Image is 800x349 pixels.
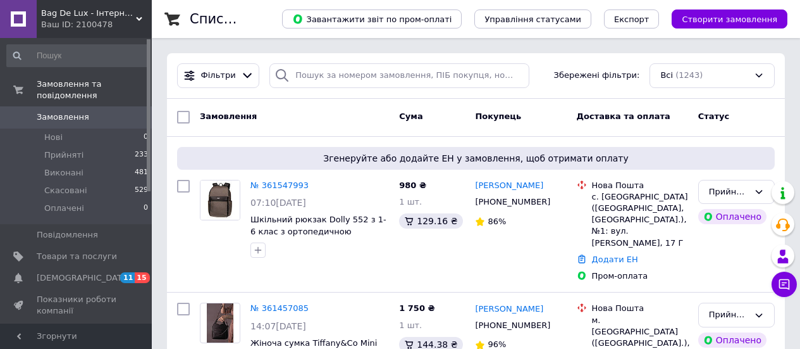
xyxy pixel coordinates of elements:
span: Bag De Lux - Інтернет магазин сумок [41,8,136,19]
span: 233 [135,149,148,161]
img: Фото товару [200,181,240,220]
div: Нова Пошта [592,180,688,191]
span: 1 750 ₴ [399,303,434,313]
a: Створити замовлення [659,14,787,23]
div: Оплачено [698,209,766,224]
a: Додати ЕН [592,255,638,264]
span: 96% [488,339,506,349]
span: Покупець [475,111,521,121]
div: 129.16 ₴ [399,213,462,229]
span: Товари та послуги [37,251,117,262]
div: Прийнято [709,186,749,199]
div: Прийнято [709,308,749,322]
button: Завантажити звіт по пром-оплаті [282,10,462,29]
span: Нові [44,132,63,143]
span: 15 [135,272,149,283]
button: Створити замовлення [672,10,787,29]
span: 481 [135,167,148,179]
input: Пошук за номером замовлення, ПІБ покупця, номером телефону, Email, номером накладної [269,63,529,88]
span: Завантажити звіт по пром-оплаті [292,13,452,25]
span: Замовлення та повідомлення [37,79,152,101]
span: Всі [660,70,673,82]
span: [DEMOGRAPHIC_DATA] [37,272,130,284]
span: Прийняті [44,149,83,161]
span: 0 [144,203,148,214]
span: 1 шт. [399,320,422,330]
a: [PERSON_NAME] [475,303,543,315]
span: 1 шт. [399,197,422,206]
span: Фільтри [201,70,236,82]
span: (1243) [675,70,703,80]
span: 86% [488,217,506,226]
span: Скасовані [44,185,87,196]
button: Експорт [604,10,660,29]
button: Чат з покупцем [772,272,797,297]
span: Виконані [44,167,83,179]
span: 529 [135,185,148,196]
span: Згенеруйте або додайте ЕН у замовлення, щоб отримати оплату [182,152,770,165]
span: 11 [120,272,135,283]
a: [PERSON_NAME] [475,180,543,192]
div: [PHONE_NUMBER] [472,194,553,210]
span: Показники роботи компанії [37,294,117,317]
div: Ваш ID: 2100478 [41,19,152,30]
h1: Список замовлень [190,11,318,27]
button: Управління статусами [474,10,591,29]
span: Доставка та оплата [577,111,670,121]
img: Фото товару [207,303,233,343]
span: Управління статусами [484,15,581,24]
span: Створити замовлення [682,15,777,24]
input: Пошук [6,44,149,67]
a: Фото товару [200,180,240,220]
span: 0 [144,132,148,143]
span: 07:10[DATE] [250,198,306,208]
span: Статус [698,111,730,121]
div: [PHONE_NUMBER] [472,317,553,334]
span: Замовлення [200,111,257,121]
span: Збережені фільтри: [554,70,640,82]
span: Замовлення [37,111,89,123]
span: 14:07[DATE] [250,321,306,331]
div: Нова Пошта [592,303,688,314]
a: Шкільний рюкзак Dolly 552 з 1- 6 клас з ортопедичною спинкою коричневий [250,215,386,248]
div: Оплачено [698,333,766,348]
div: с. [GEOGRAPHIC_DATA] ([GEOGRAPHIC_DATA], [GEOGRAPHIC_DATA].), №1: вул. [PERSON_NAME], 17 Г [592,191,688,249]
span: Повідомлення [37,229,98,241]
span: Cума [399,111,422,121]
a: Фото товару [200,303,240,343]
div: Пром-оплата [592,270,688,282]
span: 980 ₴ [399,181,426,190]
a: № 361457085 [250,303,309,313]
span: Експорт [614,15,649,24]
a: № 361547993 [250,181,309,190]
span: Оплачені [44,203,84,214]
